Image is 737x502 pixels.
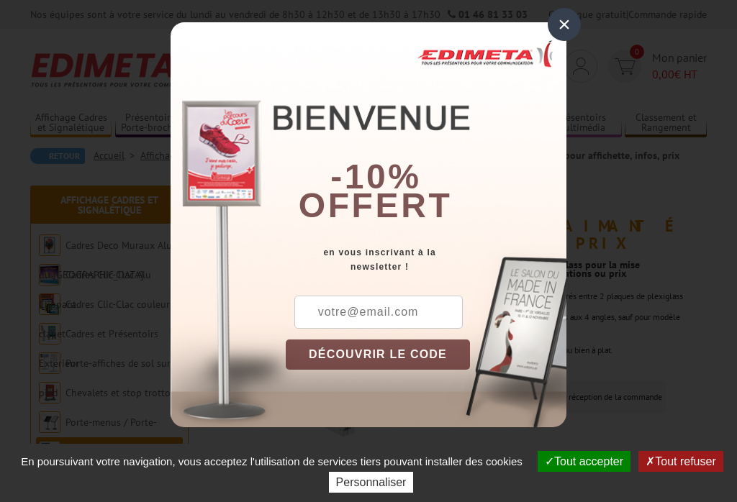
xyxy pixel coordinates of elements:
button: Tout accepter [538,451,630,472]
b: -10% [330,158,421,196]
div: × [548,8,581,41]
div: en vous inscrivant à la newsletter ! [286,245,566,274]
input: votre@email.com [294,296,463,329]
font: offert [299,186,453,224]
button: Tout refuser [638,451,723,472]
button: Personnaliser (fenêtre modale) [329,472,414,493]
button: DÉCOUVRIR LE CODE [286,339,470,370]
